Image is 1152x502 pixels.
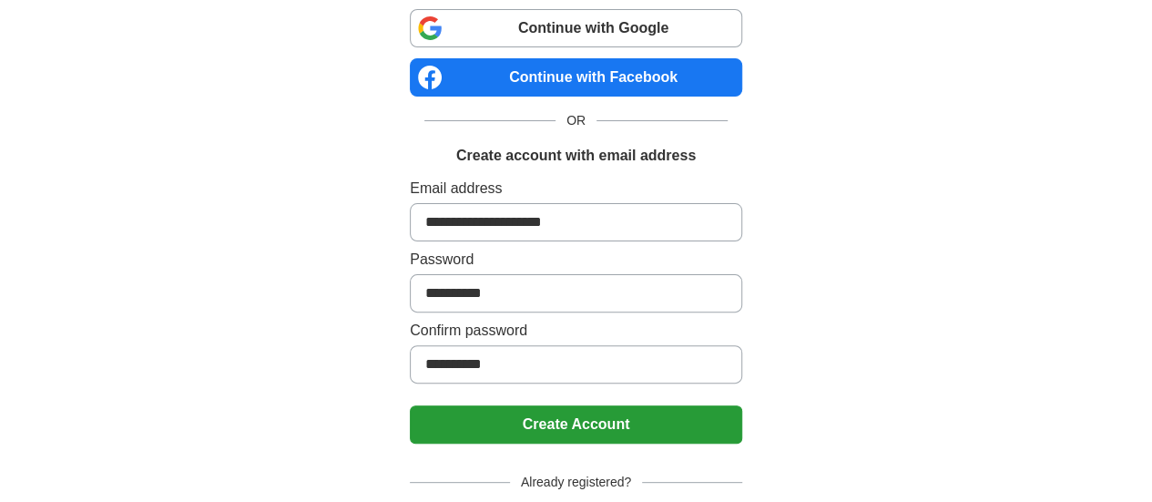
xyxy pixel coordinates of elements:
a: Continue with Facebook [410,58,742,97]
h1: Create account with email address [456,145,696,167]
a: Continue with Google [410,9,742,47]
label: Password [410,249,742,271]
span: Already registered? [510,473,642,492]
label: Email address [410,178,742,200]
span: OR [556,111,596,130]
label: Confirm password [410,320,742,342]
button: Create Account [410,405,742,444]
